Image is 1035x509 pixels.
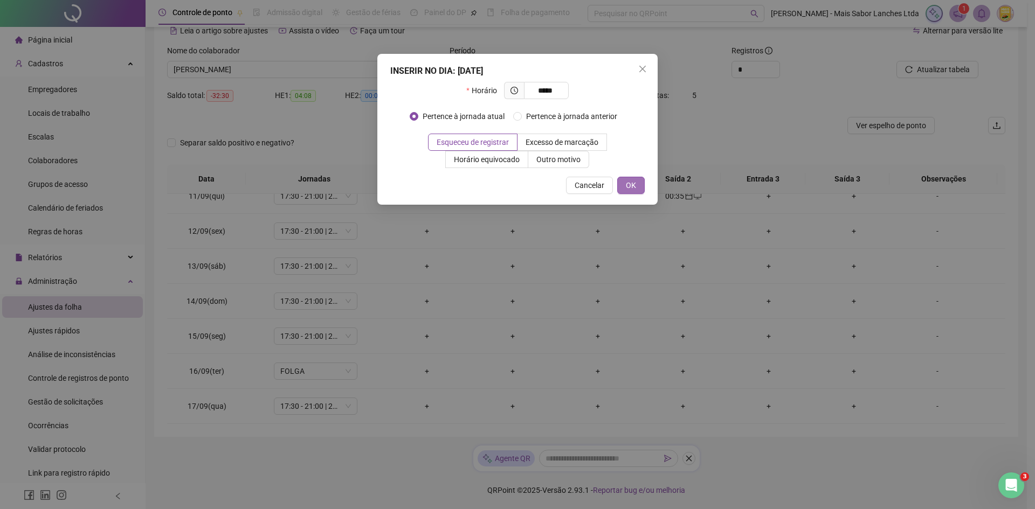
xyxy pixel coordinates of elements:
span: Pertence à jornada anterior [522,110,622,122]
button: Close [634,60,651,78]
span: Horário equivocado [454,155,520,164]
span: Cancelar [575,179,604,191]
span: close [638,65,647,73]
button: OK [617,177,645,194]
span: clock-circle [510,87,518,94]
span: Excesso de marcação [526,138,598,147]
div: INSERIR NO DIA : [DATE] [390,65,645,78]
span: OK [626,179,636,191]
span: Outro motivo [536,155,581,164]
span: Pertence à jornada atual [418,110,509,122]
span: Esqueceu de registrar [437,138,509,147]
iframe: Intercom live chat [998,472,1024,498]
span: 3 [1020,472,1029,481]
button: Cancelar [566,177,613,194]
label: Horário [466,82,503,99]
